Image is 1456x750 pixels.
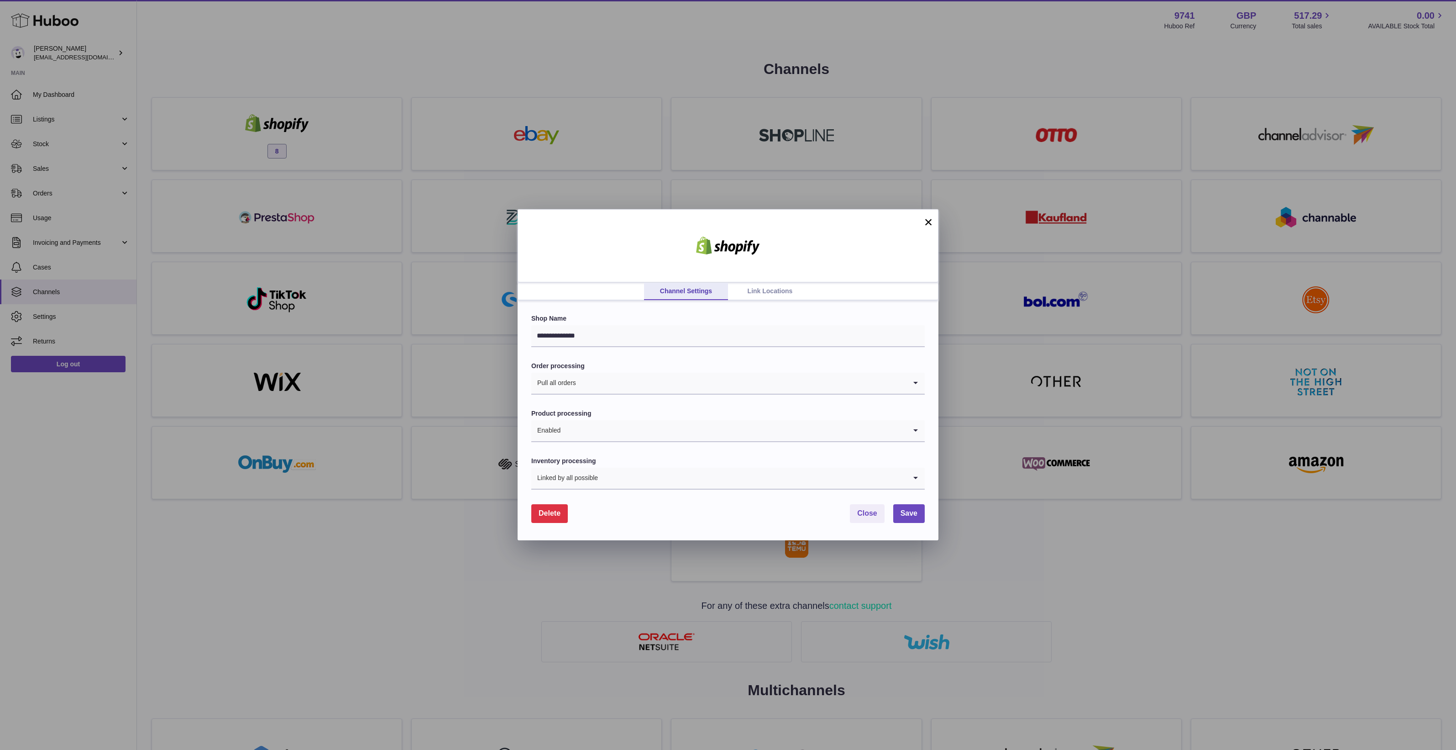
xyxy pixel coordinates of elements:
label: Product processing [531,409,925,418]
img: shopify [689,237,767,255]
label: Order processing [531,362,925,370]
label: Inventory processing [531,457,925,465]
span: Enabled [531,420,561,441]
a: Link Locations [728,283,812,300]
button: × [923,217,934,227]
span: Close [857,509,877,517]
input: Search for option [561,420,906,441]
div: Search for option [531,373,925,395]
button: Save [893,504,925,523]
input: Search for option [598,468,906,489]
button: Delete [531,504,568,523]
span: Pull all orders [531,373,576,394]
label: Shop Name [531,314,925,323]
div: Search for option [531,468,925,490]
span: Linked by all possible [531,468,598,489]
a: Channel Settings [644,283,728,300]
input: Search for option [576,373,906,394]
span: Save [901,509,917,517]
button: Close [850,504,885,523]
span: Delete [539,509,560,517]
div: Search for option [531,420,925,442]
